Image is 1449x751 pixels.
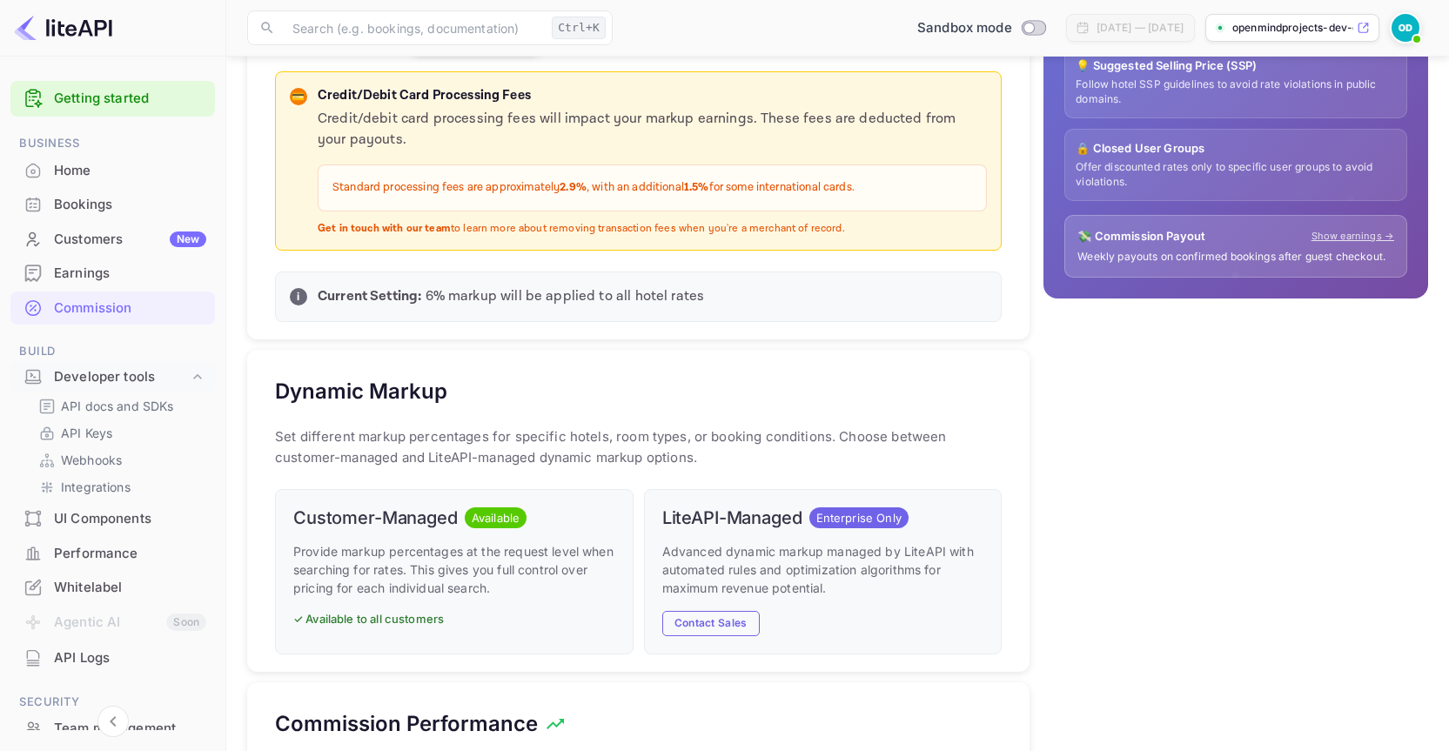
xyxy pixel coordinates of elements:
h5: Commission Performance [275,710,538,738]
p: openmindprojects-dev-q... [1232,20,1353,36]
p: Weekly payouts on confirmed bookings after guest checkout. [1077,250,1394,265]
span: Build [10,342,215,361]
span: Available [465,510,527,527]
a: Performance [10,537,215,569]
p: Standard processing fees are approximately , with an additional for some international cards. [332,179,972,197]
p: i [297,289,299,305]
a: API Logs [10,641,215,674]
p: 💡 Suggested Selling Price (SSP) [1076,57,1396,75]
a: Bookings [10,188,215,220]
a: Webhooks [38,451,201,469]
div: Getting started [10,81,215,117]
div: [DATE] — [DATE] [1097,20,1184,36]
button: Collapse navigation [97,706,129,737]
div: New [170,231,206,247]
div: Earnings [54,264,206,284]
input: Search (e.g. bookings, documentation) [282,10,545,45]
p: 6 % markup will be applied to all hotel rates [318,286,987,307]
span: Business [10,134,215,153]
div: Webhooks [31,447,208,473]
div: Developer tools [10,362,215,392]
p: 💸 Commission Payout [1077,228,1205,245]
a: Team management [10,712,215,744]
div: Whitelabel [54,578,206,598]
div: Developer tools [54,367,189,387]
a: API Keys [38,424,201,442]
strong: Current Setting: [318,287,421,305]
div: Home [54,161,206,181]
div: Earnings [10,257,215,291]
a: Earnings [10,257,215,289]
a: Integrations [38,478,201,496]
div: API Keys [31,420,208,446]
a: Show earnings → [1311,229,1394,244]
strong: 2.9% [560,180,587,195]
p: API Keys [61,424,112,442]
div: Team management [54,719,206,739]
div: Commission [10,292,215,325]
a: CustomersNew [10,223,215,255]
span: Sandbox mode [917,18,1012,38]
div: Ctrl+K [552,17,606,39]
p: Credit/debit card processing fees will impact your markup earnings. These fees are deducted from ... [318,109,987,151]
div: API Logs [10,641,215,675]
div: Customers [54,230,206,250]
div: Whitelabel [10,571,215,605]
p: 💳 [292,89,305,104]
p: 🔒 Closed User Groups [1076,140,1396,158]
div: Performance [54,544,206,564]
p: Webhooks [61,451,122,469]
a: Commission [10,292,215,324]
div: CustomersNew [10,223,215,257]
a: Home [10,154,215,186]
p: API docs and SDKs [61,397,174,415]
div: Performance [10,537,215,571]
a: API docs and SDKs [38,397,201,415]
button: Contact Sales [662,611,760,636]
strong: Get in touch with our team [318,222,451,235]
h5: Dynamic Markup [275,378,447,406]
a: Whitelabel [10,571,215,603]
div: UI Components [54,509,206,529]
div: Integrations [31,474,208,500]
p: Integrations [61,478,131,496]
div: UI Components [10,502,215,536]
span: Security [10,693,215,712]
span: Enterprise Only [809,510,909,527]
div: API docs and SDKs [31,393,208,419]
div: Switch to Production mode [910,18,1052,38]
p: Advanced dynamic markup managed by LiteAPI with automated rules and optimization algorithms for m... [662,542,984,597]
div: Home [10,154,215,188]
p: to learn more about removing transaction fees when you're a merchant of record. [318,222,987,237]
p: Provide markup percentages at the request level when searching for rates. This gives you full con... [293,542,615,597]
div: API Logs [54,648,206,668]
div: Bookings [10,188,215,222]
p: Credit/Debit Card Processing Fees [318,86,987,106]
h6: LiteAPI-Managed [662,507,802,528]
div: Bookings [54,195,206,215]
div: Commission [54,298,206,319]
img: OpenmindProjects Dev [1392,14,1419,42]
p: Follow hotel SSP guidelines to avoid rate violations in public domains. [1076,77,1396,107]
p: Offer discounted rates only to specific user groups to avoid violations. [1076,160,1396,190]
a: Getting started [54,89,206,109]
h6: Customer-Managed [293,507,458,528]
strong: 1.5% [684,180,709,195]
a: UI Components [10,502,215,534]
p: Set different markup percentages for specific hotels, room types, or booking conditions. Choose b... [275,426,1002,468]
img: LiteAPI logo [14,14,112,42]
div: Team management [10,712,215,746]
p: ✓ Available to all customers [293,611,615,628]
